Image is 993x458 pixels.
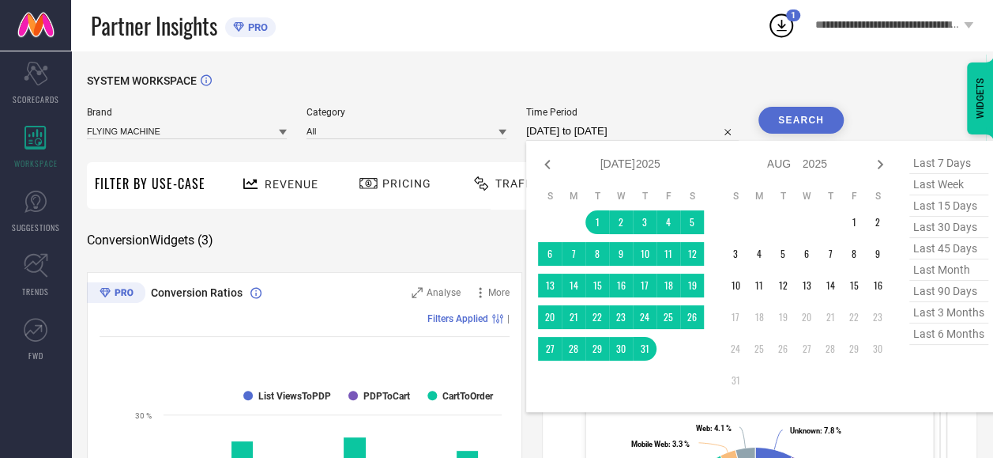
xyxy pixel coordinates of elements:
[87,233,213,248] span: Conversion Widgets ( 3 )
[585,305,609,329] td: Tue Jul 22 2025
[842,210,866,234] td: Fri Aug 01 2025
[427,313,488,324] span: Filters Applied
[633,274,656,297] td: Thu Jul 17 2025
[13,93,59,105] span: SCORECARDS
[87,107,287,118] span: Brand
[695,424,709,433] tspan: Web
[609,210,633,234] td: Wed Jul 02 2025
[724,242,747,266] td: Sun Aug 03 2025
[842,242,866,266] td: Fri Aug 08 2025
[747,242,771,266] td: Mon Aug 04 2025
[747,274,771,297] td: Mon Aug 11 2025
[562,242,585,266] td: Mon Jul 07 2025
[747,190,771,203] th: Monday
[28,350,43,361] span: FWD
[258,391,331,402] text: List ViewsToPDP
[795,274,818,297] td: Wed Aug 13 2025
[363,391,410,402] text: PDPToCart
[87,74,197,87] span: SYSTEM WORKSPACE
[656,210,680,234] td: Fri Jul 04 2025
[427,287,461,298] span: Analyse
[633,337,656,361] td: Thu Jul 31 2025
[842,305,866,329] td: Fri Aug 22 2025
[680,210,704,234] td: Sat Jul 05 2025
[585,274,609,297] td: Tue Jul 15 2025
[495,177,544,190] span: Traffic
[909,238,988,259] span: last 45 days
[724,305,747,329] td: Sun Aug 17 2025
[585,190,609,203] th: Tuesday
[538,274,562,297] td: Sun Jul 13 2025
[633,190,656,203] th: Thursday
[656,242,680,266] td: Fri Jul 11 2025
[818,242,842,266] td: Thu Aug 07 2025
[562,305,585,329] td: Mon Jul 21 2025
[562,190,585,203] th: Monday
[609,274,633,297] td: Wed Jul 16 2025
[842,274,866,297] td: Fri Aug 15 2025
[818,274,842,297] td: Thu Aug 14 2025
[818,190,842,203] th: Thursday
[866,190,890,203] th: Saturday
[12,221,60,233] span: SUGGESTIONS
[633,242,656,266] td: Thu Jul 10 2025
[866,242,890,266] td: Sat Aug 09 2025
[585,242,609,266] td: Tue Jul 08 2025
[585,337,609,361] td: Tue Jul 29 2025
[265,178,318,191] span: Revenue
[488,287,510,298] span: More
[656,190,680,203] th: Friday
[538,155,557,174] div: Previous month
[871,155,890,174] div: Next month
[767,11,796,40] div: Open download list
[818,337,842,361] td: Thu Aug 28 2025
[909,324,988,345] span: last 6 months
[538,337,562,361] td: Sun Jul 27 2025
[795,305,818,329] td: Wed Aug 20 2025
[680,305,704,329] td: Sat Jul 26 2025
[538,242,562,266] td: Sun Jul 06 2025
[87,282,145,306] div: Premium
[633,210,656,234] td: Thu Jul 03 2025
[609,242,633,266] td: Wed Jul 09 2025
[724,369,747,392] td: Sun Aug 31 2025
[758,107,844,134] button: Search
[656,305,680,329] td: Fri Jul 25 2025
[771,190,795,203] th: Tuesday
[909,281,988,302] span: last 90 days
[842,337,866,361] td: Fri Aug 29 2025
[135,411,152,420] text: 30 %
[795,242,818,266] td: Wed Aug 06 2025
[609,337,633,361] td: Wed Jul 30 2025
[795,190,818,203] th: Wednesday
[151,286,243,299] span: Conversion Ratios
[14,157,58,169] span: WORKSPACE
[656,274,680,297] td: Fri Jul 18 2025
[866,274,890,297] td: Sat Aug 16 2025
[307,107,506,118] span: Category
[695,424,731,433] text: : 4.1 %
[866,210,890,234] td: Sat Aug 02 2025
[562,274,585,297] td: Mon Jul 14 2025
[771,305,795,329] td: Tue Aug 19 2025
[724,337,747,361] td: Sun Aug 24 2025
[538,305,562,329] td: Sun Jul 20 2025
[507,313,510,324] span: |
[724,190,747,203] th: Sunday
[909,259,988,281] span: last month
[724,274,747,297] td: Sun Aug 10 2025
[562,337,585,361] td: Mon Jul 28 2025
[244,21,268,33] span: PRO
[909,153,988,174] span: last 7 days
[842,190,866,203] th: Friday
[95,174,205,193] span: Filter By Use-Case
[91,9,217,42] span: Partner Insights
[609,305,633,329] td: Wed Jul 23 2025
[633,305,656,329] td: Thu Jul 24 2025
[909,195,988,217] span: last 15 days
[771,337,795,361] td: Tue Aug 26 2025
[795,337,818,361] td: Wed Aug 27 2025
[526,122,739,141] input: Select time period
[680,190,704,203] th: Saturday
[538,190,562,203] th: Sunday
